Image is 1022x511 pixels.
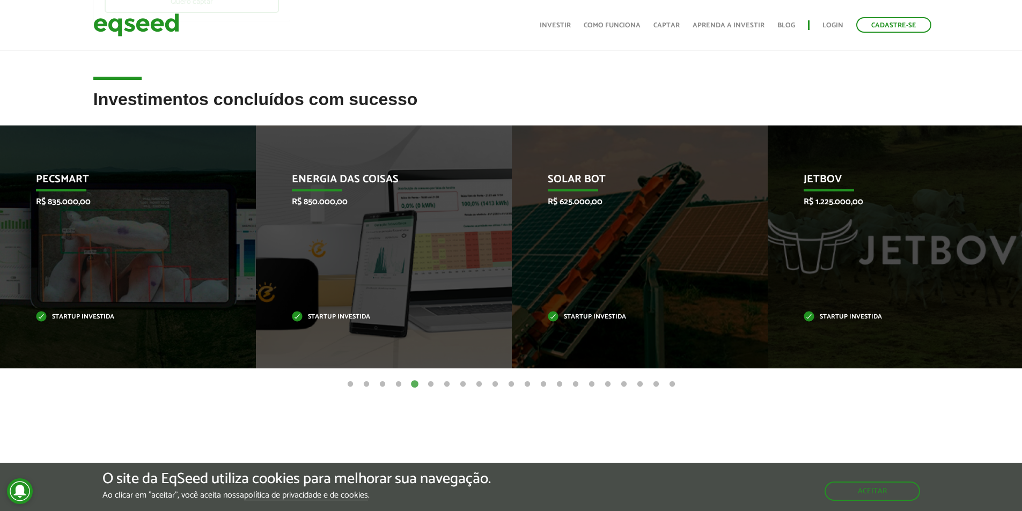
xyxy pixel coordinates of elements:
button: 7 of 21 [442,379,452,390]
p: R$ 625.000,00 [548,197,716,207]
p: Startup investida [548,314,716,320]
a: Login [822,22,843,29]
p: R$ 1.225.000,00 [804,197,972,207]
button: 19 of 21 [635,379,645,390]
p: Solar Bot [548,173,716,191]
h5: O site da EqSeed utiliza cookies para melhorar sua navegação. [102,471,491,487]
p: JetBov [804,173,972,191]
h2: Investimentos concluídos com sucesso [93,90,929,125]
button: 21 of 21 [667,379,678,390]
a: Blog [777,22,795,29]
p: Startup investida [292,314,460,320]
button: 13 of 21 [538,379,549,390]
a: Como funciona [584,22,641,29]
button: 9 of 21 [474,379,484,390]
a: Cadastre-se [856,17,931,33]
button: 4 of 21 [393,379,404,390]
p: R$ 850.000,00 [292,197,460,207]
button: 20 of 21 [651,379,661,390]
button: 18 of 21 [619,379,629,390]
p: Ao clicar em "aceitar", você aceita nossa . [102,490,491,500]
a: Investir [540,22,571,29]
a: Aprenda a investir [693,22,764,29]
p: Startup investida [804,314,972,320]
p: Energia das Coisas [292,173,460,191]
button: 17 of 21 [602,379,613,390]
button: Aceitar [825,482,920,501]
a: política de privacidade e de cookies [244,491,368,500]
button: 6 of 21 [425,379,436,390]
p: Startup investida [36,314,204,320]
button: 1 of 21 [345,379,356,390]
img: EqSeed [93,11,179,39]
button: 5 of 21 [409,379,420,390]
button: 11 of 21 [506,379,517,390]
button: 2 of 21 [361,379,372,390]
button: 10 of 21 [490,379,501,390]
p: Pecsmart [36,173,204,191]
button: 15 of 21 [570,379,581,390]
p: R$ 835.000,00 [36,197,204,207]
button: 16 of 21 [586,379,597,390]
a: Captar [653,22,680,29]
button: 3 of 21 [377,379,388,390]
button: 12 of 21 [522,379,533,390]
button: 8 of 21 [458,379,468,390]
button: 14 of 21 [554,379,565,390]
